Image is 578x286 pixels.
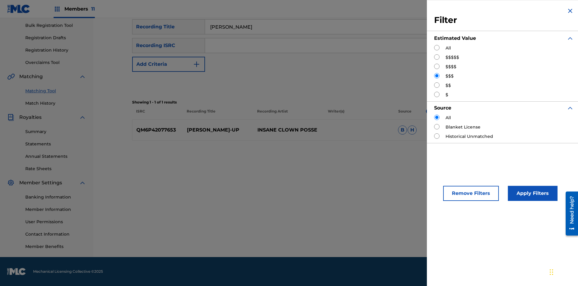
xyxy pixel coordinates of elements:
button: Apply Filters [508,186,558,201]
button: Add Criteria [132,57,205,72]
span: Mechanical Licensing Collective © 2025 [33,269,103,274]
div: Drag [550,263,553,281]
label: $$$ [446,73,454,79]
label: $$$$$ [446,54,459,61]
a: Statements [25,141,86,147]
span: 11 [91,6,95,12]
strong: Source [434,105,451,111]
a: Registration History [25,47,86,53]
a: Match History [25,100,86,106]
a: Matching Tool [25,88,86,94]
iframe: Resource Center [561,189,578,239]
span: B [398,126,407,135]
button: Remove Filters [443,186,499,201]
label: All [446,115,451,121]
label: All [446,45,451,51]
label: Historical Unmatched [446,133,493,140]
label: $$ [446,82,451,89]
a: Member Information [25,206,86,213]
a: Registration Drafts [25,35,86,41]
img: expand [567,35,574,42]
p: Writer(s) [324,109,394,119]
img: Top Rightsholders [54,5,61,13]
iframe: Chat Widget [548,257,578,286]
a: Overclaims Tool [25,59,86,66]
strong: Estimated Value [434,35,476,41]
img: expand [79,73,86,80]
p: ISRC [132,109,183,119]
a: User Permissions [25,219,86,225]
a: Bulk Registration Tool [25,22,86,29]
span: Matching [19,73,43,80]
form: Search Form [132,19,539,96]
a: Contact Information [25,231,86,237]
span: Members [64,5,95,12]
h3: Filter [434,15,574,26]
a: Summary [25,129,86,135]
a: Member Benefits [25,243,86,250]
img: expand [79,114,86,121]
img: expand [567,104,574,112]
a: Annual Statements [25,153,86,160]
p: Recording Artist [253,109,324,119]
img: 9d2ae6d4665cec9f34b9.svg [193,61,200,68]
p: Showing 1 - 1 of 1 results [132,100,539,105]
img: Royalties [7,114,14,121]
img: Matching [7,73,15,80]
span: Royalties [19,114,42,121]
img: MLC Logo [7,5,30,13]
img: close [567,7,574,14]
p: INSANE CLOWN POSSE [253,126,324,134]
span: Member Settings [19,179,62,186]
p: [PERSON_NAME]-UP [183,126,253,134]
label: $$$$ [446,64,456,70]
img: expand [79,179,86,186]
a: Rate Sheets [25,166,86,172]
label: Blanket License [446,124,480,130]
label: $ [446,92,448,98]
img: logo [7,268,26,275]
span: ? [426,109,431,114]
a: Banking Information [25,194,86,200]
img: Member Settings [7,179,14,186]
p: Source [398,109,412,119]
span: H [408,126,417,135]
p: QM6P42077653 [132,126,183,134]
p: Recording Title [183,109,253,119]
